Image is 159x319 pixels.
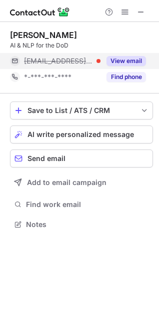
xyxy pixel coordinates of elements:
[10,217,153,231] button: Notes
[10,125,153,143] button: AI write personalized message
[10,173,153,191] button: Add to email campaign
[106,72,146,82] button: Reveal Button
[10,101,153,119] button: save-profile-one-click
[27,178,106,186] span: Add to email campaign
[10,149,153,167] button: Send email
[10,41,153,50] div: AI & NLP for the DoD
[27,154,65,162] span: Send email
[106,56,146,66] button: Reveal Button
[10,6,70,18] img: ContactOut v5.3.10
[24,56,93,65] span: [EMAIL_ADDRESS][DOMAIN_NAME]
[26,200,149,209] span: Find work email
[27,130,134,138] span: AI write personalized message
[10,30,77,40] div: [PERSON_NAME]
[26,220,149,229] span: Notes
[27,106,135,114] div: Save to List / ATS / CRM
[10,197,153,211] button: Find work email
